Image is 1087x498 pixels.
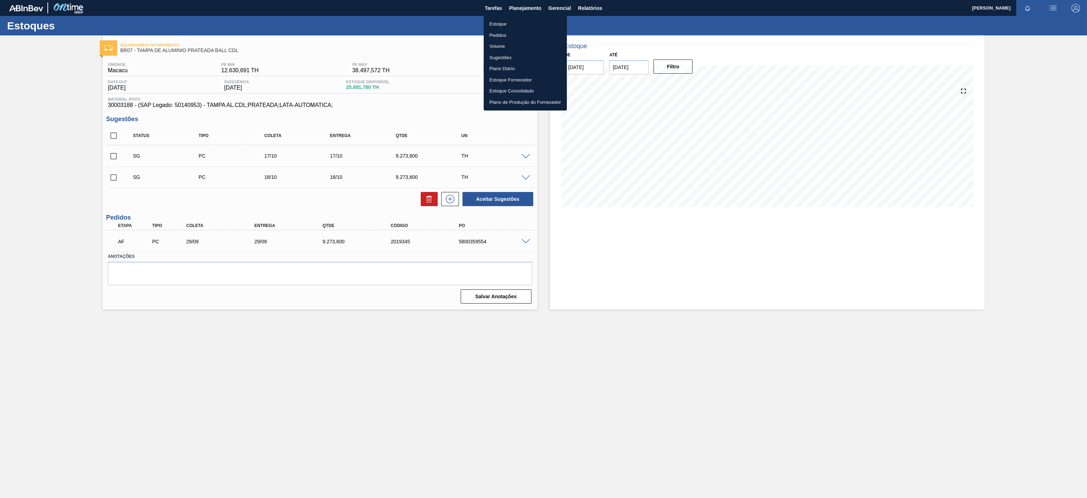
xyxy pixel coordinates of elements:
a: Plano de Produção do Fornecedor [484,97,567,108]
a: Pedidos [484,30,567,41]
a: Estoque [484,18,567,30]
a: Plano Diário [484,63,567,74]
a: Sugestões [484,52,567,63]
a: Volume [484,41,567,52]
a: Estoque Consolidado [484,85,567,97]
a: Estoque Fornecedor [484,74,567,86]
